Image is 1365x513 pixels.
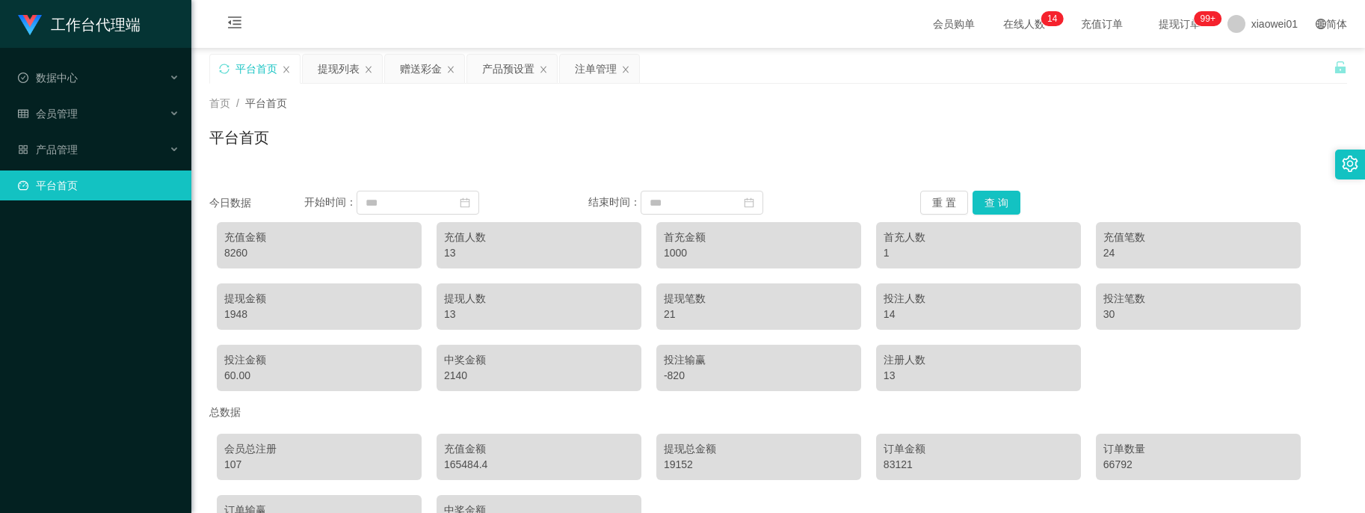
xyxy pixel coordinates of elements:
[664,352,854,368] div: 投注输赢
[1316,19,1326,29] i: 图标: global
[1041,11,1063,26] sup: 14
[575,55,617,83] div: 注单管理
[224,441,414,457] div: 会员总注册
[245,97,287,109] span: 平台首页
[18,171,179,200] a: 图标: dashboard平台首页
[446,65,455,74] i: 图标: close
[1334,61,1347,74] i: 图标: unlock
[444,368,634,384] div: 2140
[664,245,854,261] div: 1000
[444,307,634,322] div: 13
[444,352,634,368] div: 中奖金额
[224,307,414,322] div: 1948
[444,230,634,245] div: 充值人数
[18,108,28,119] i: 图标: table
[1103,291,1293,307] div: 投注笔数
[444,441,634,457] div: 充值金额
[224,457,414,473] div: 107
[1342,156,1358,172] i: 图标: setting
[209,195,304,211] div: 今日数据
[884,441,1073,457] div: 订单金额
[482,55,534,83] div: 产品预设置
[460,197,470,208] i: 图标: calendar
[1151,19,1208,29] span: 提现订单
[18,108,78,120] span: 会员管理
[18,15,42,36] img: logo.9652507e.png
[209,399,1347,426] div: 总数据
[621,65,630,74] i: 图标: close
[1103,230,1293,245] div: 充值笔数
[224,352,414,368] div: 投注金额
[236,97,239,109] span: /
[1053,11,1058,26] p: 4
[364,65,373,74] i: 图标: close
[400,55,442,83] div: 赠送彩金
[664,291,854,307] div: 提现笔数
[664,230,854,245] div: 首充金额
[51,1,141,49] h1: 工作台代理端
[1103,245,1293,261] div: 24
[18,72,78,84] span: 数据中心
[1073,19,1130,29] span: 充值订单
[664,307,854,322] div: 21
[235,55,277,83] div: 平台首页
[920,191,968,215] button: 重 置
[1195,11,1221,26] sup: 937
[973,191,1020,215] button: 查 询
[884,457,1073,473] div: 83121
[18,144,78,156] span: 产品管理
[224,245,414,261] div: 8260
[219,64,229,74] i: 图标: sync
[588,196,641,208] span: 结束时间：
[1103,457,1293,473] div: 66792
[884,291,1073,307] div: 投注人数
[209,126,269,149] h1: 平台首页
[444,457,634,473] div: 165484.4
[18,18,141,30] a: 工作台代理端
[1103,441,1293,457] div: 订单数量
[996,19,1053,29] span: 在线人数
[1103,307,1293,322] div: 30
[304,196,357,208] span: 开始时间：
[18,73,28,83] i: 图标: check-circle-o
[884,230,1073,245] div: 首充人数
[884,307,1073,322] div: 14
[224,230,414,245] div: 充值金额
[209,1,260,49] i: 图标: menu-fold
[282,65,291,74] i: 图标: close
[318,55,360,83] div: 提现列表
[444,291,634,307] div: 提现人数
[664,368,854,384] div: -820
[664,441,854,457] div: 提现总金额
[884,368,1073,384] div: 13
[539,65,548,74] i: 图标: close
[664,457,854,473] div: 19152
[744,197,754,208] i: 图标: calendar
[18,144,28,155] i: 图标: appstore-o
[444,245,634,261] div: 13
[884,245,1073,261] div: 1
[1047,11,1053,26] p: 1
[884,352,1073,368] div: 注册人数
[224,368,414,384] div: 60.00
[209,97,230,109] span: 首页
[224,291,414,307] div: 提现金额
